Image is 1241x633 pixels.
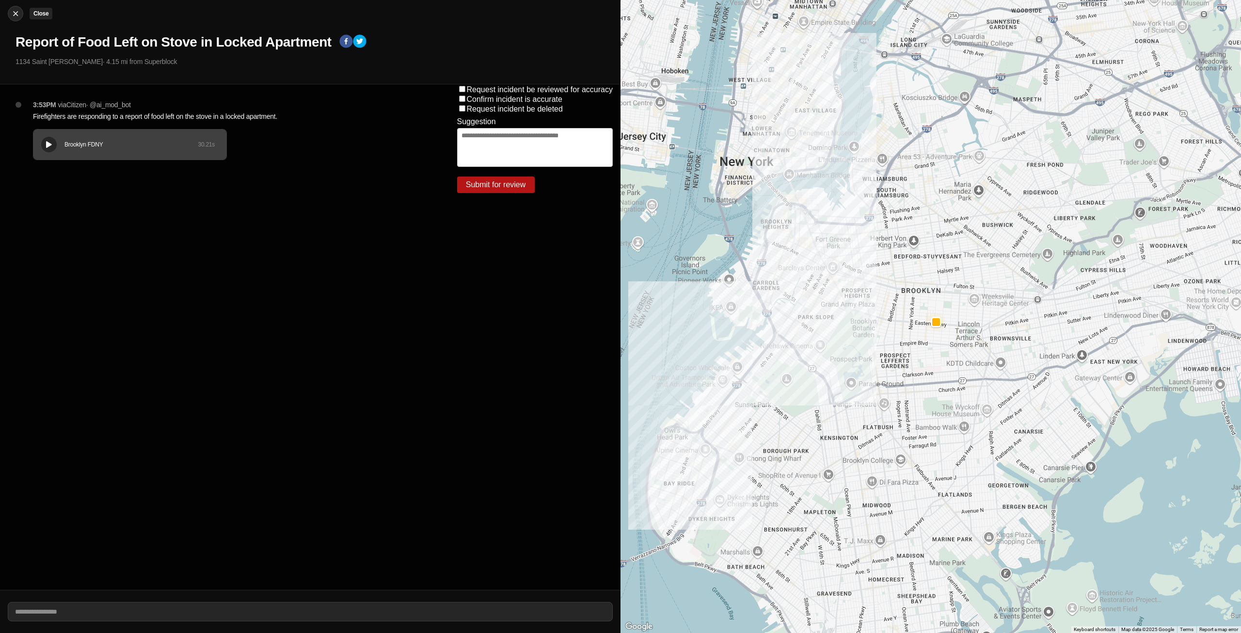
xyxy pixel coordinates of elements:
[467,105,563,113] label: Request incident be deleted
[64,141,198,148] div: Brooklyn FDNY
[1180,627,1193,632] a: Terms (opens in new tab)
[1121,627,1174,632] span: Map data ©2025 Google
[457,117,496,126] label: Suggestion
[353,34,366,50] button: twitter
[33,100,56,110] p: 3:53PM
[198,141,215,148] div: 30.21 s
[467,85,613,94] label: Request incident be reviewed for accuracy
[16,57,613,66] p: 1134 Saint [PERSON_NAME] · 4.15 mi from Superblock
[467,95,562,103] label: Confirm incident is accurate
[457,177,535,193] button: Submit for review
[1199,627,1238,632] a: Report a map error
[58,100,131,110] p: via Citizen · @ ai_mod_bot
[11,9,20,18] img: cancel
[1074,626,1115,633] button: Keyboard shortcuts
[33,10,48,17] small: Close
[16,33,332,51] h1: Report of Food Left on Stove in Locked Apartment
[8,6,23,21] button: cancelClose
[339,34,353,50] button: facebook
[33,112,418,121] p: Firefighters are responding to a report of food left on the stove in a locked apartment.
[623,620,655,633] a: Open this area in Google Maps (opens a new window)
[623,620,655,633] img: Google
